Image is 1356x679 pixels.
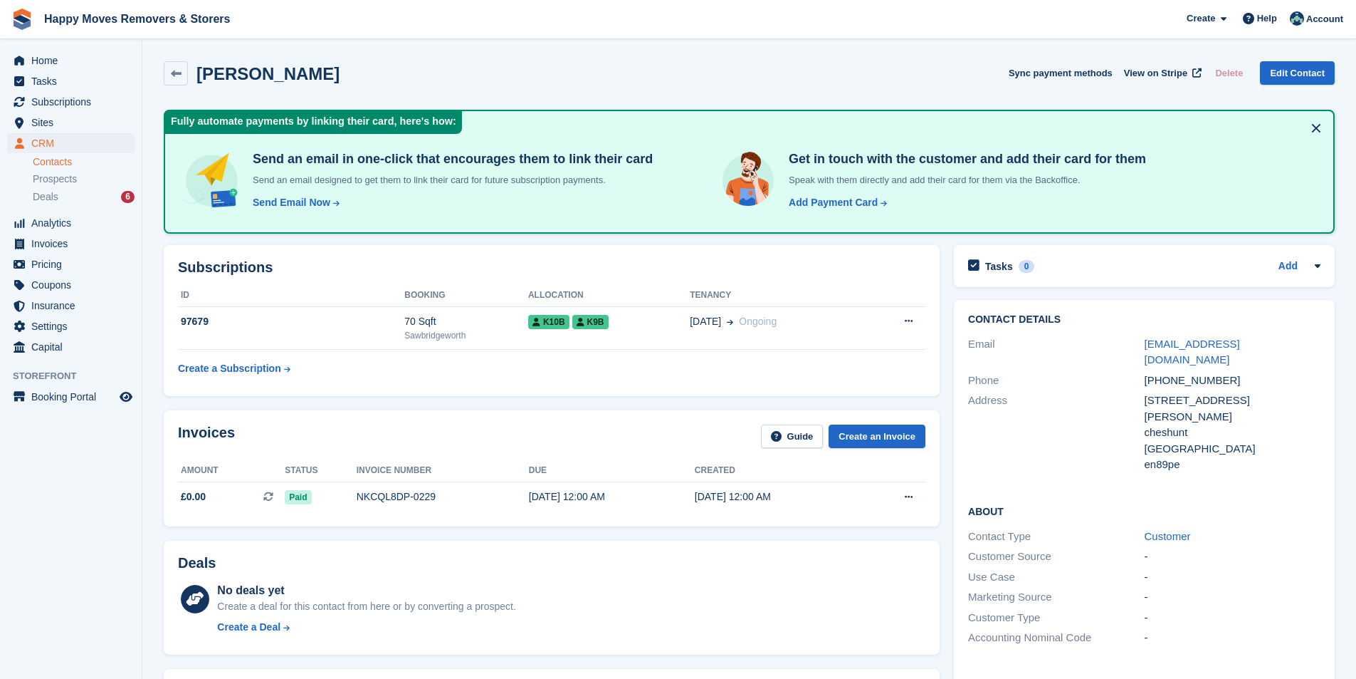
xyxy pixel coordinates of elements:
button: Delete [1209,61,1249,85]
h2: Contact Details [968,314,1320,326]
span: Sites [31,113,117,133]
a: menu [7,113,135,133]
div: - [1145,589,1320,606]
span: Insurance [31,296,117,316]
span: Account [1306,12,1343,26]
div: - [1145,549,1320,565]
span: Coupons [31,275,117,295]
a: menu [7,296,135,316]
a: menu [7,213,135,233]
span: Booking Portal [31,387,117,407]
div: Sawbridgeworth [404,329,528,342]
a: menu [7,337,135,357]
span: View on Stripe [1124,66,1187,81]
div: Contact Type [968,529,1144,545]
span: Ongoing [739,316,777,327]
div: Email [968,336,1144,368]
div: Phone [968,373,1144,389]
th: Invoice number [357,460,529,482]
a: Guide [761,425,824,448]
span: Settings [31,316,117,336]
th: Booking [404,284,528,307]
a: Contacts [33,155,135,169]
div: [PHONE_NUMBER] [1145,373,1320,389]
a: Preview store [117,388,135,405]
a: menu [7,387,135,407]
img: Admin [1290,11,1304,26]
div: - [1145,610,1320,626]
h2: [PERSON_NAME] [196,64,340,83]
span: K10B [528,315,569,329]
th: Tenancy [690,284,865,307]
div: Send Email Now [253,195,330,210]
span: K9B [572,315,609,329]
div: NKCQL8DP-0229 [357,489,529,504]
p: Send an email designed to get them to link their card for future subscription payments. [247,173,653,187]
a: Add [1278,259,1298,275]
h2: About [968,504,1320,518]
h4: Get in touch with the customer and add their card for them [783,151,1146,167]
button: Sync payment methods [1009,61,1113,85]
a: menu [7,51,135,71]
span: Invoices [31,234,117,254]
div: Create a Subscription [178,361,281,376]
p: Speak with them directly and add their card for them via the Backoffice. [783,173,1146,187]
h2: Subscriptions [178,259,925,276]
a: menu [7,133,135,153]
a: Happy Moves Removers & Storers [38,7,236,31]
div: en89pe [1145,457,1320,473]
th: Created [695,460,861,482]
div: Address [968,393,1144,473]
div: - [1145,569,1320,586]
div: Marketing Source [968,589,1144,606]
span: Pricing [31,254,117,274]
th: Allocation [528,284,690,307]
a: menu [7,71,135,91]
th: Due [529,460,695,482]
div: Fully automate payments by linking their card, here's how: [165,111,462,134]
span: Capital [31,337,117,357]
a: Prospects [33,172,135,187]
a: Customer [1145,530,1191,542]
h2: Invoices [178,425,235,448]
span: Storefront [13,369,142,383]
div: [GEOGRAPHIC_DATA] [1145,441,1320,457]
a: menu [7,254,135,274]
span: Tasks [31,71,117,91]
a: menu [7,234,135,254]
h2: Deals [178,555,216,571]
span: CRM [31,133,117,153]
div: 0 [1019,260,1035,273]
th: Status [285,460,357,482]
span: Paid [285,490,311,504]
div: cheshunt [1145,425,1320,441]
div: Customer Source [968,549,1144,565]
a: View on Stripe [1118,61,1204,85]
th: ID [178,284,404,307]
div: Accounting Nominal Code [968,630,1144,646]
h4: Send an email in one-click that encourages them to link their card [247,151,653,167]
span: [DATE] [690,314,721,329]
span: Deals [33,190,58,204]
span: Home [31,51,117,71]
img: get-in-touch-e3e95b6451f4e49772a6039d3abdde126589d6f45a760754adfa51be33bf0f70.svg [719,151,777,209]
span: Prospects [33,172,77,186]
div: No deals yet [217,582,515,599]
div: 6 [121,191,135,203]
div: Customer Type [968,610,1144,626]
div: Use Case [968,569,1144,586]
a: Add Payment Card [783,195,888,210]
div: [DATE] 12:00 AM [695,489,861,504]
a: Deals 6 [33,190,135,204]
a: Edit Contact [1260,61,1335,85]
th: Amount [178,460,285,482]
span: £0.00 [181,489,206,504]
div: 97679 [178,314,404,329]
span: Create [1187,11,1215,26]
div: [STREET_ADDRESS][PERSON_NAME] [1145,393,1320,425]
a: menu [7,275,135,295]
img: stora-icon-8386f47178a22dfd0bd8f6a31ec36ba5ce8667c1dd55bd0f319d3a0aa187defe.svg [11,9,33,30]
a: menu [7,316,135,336]
img: send-email-b5881ef4c8f827a638e46e229e590028c7e36e3a6c99d2365469aff88783de13.svg [182,151,241,210]
a: Create a Deal [217,620,515,635]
